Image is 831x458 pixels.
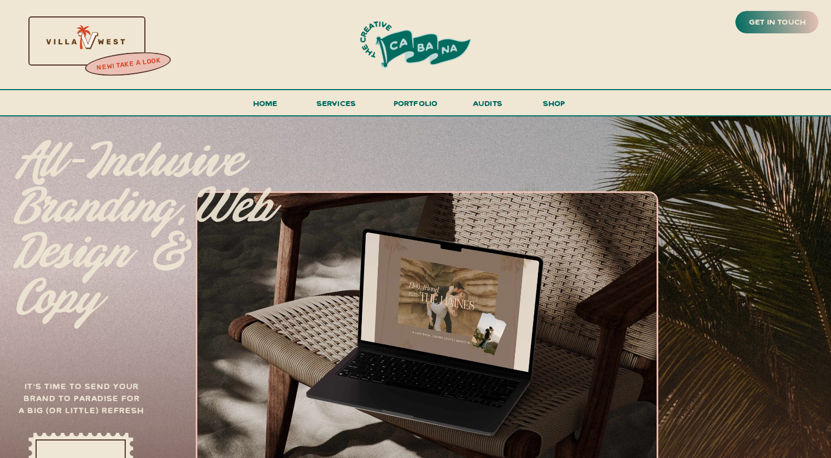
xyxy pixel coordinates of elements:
[471,96,504,115] a: audits
[15,139,277,294] p: All-inclusive branding, web design & copy
[16,380,147,422] h3: It's time to send your brand to paradise for a big (or little) refresh
[747,15,808,30] a: get in touch
[84,54,173,75] a: new! take a look
[317,98,356,108] span: services
[248,96,282,116] a: Home
[313,96,359,116] a: services
[390,96,441,116] a: portfolio
[528,96,580,115] a: shop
